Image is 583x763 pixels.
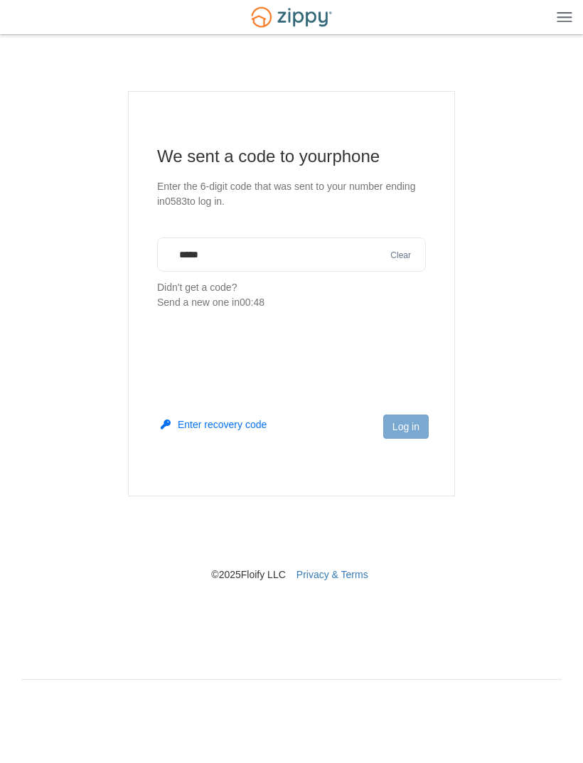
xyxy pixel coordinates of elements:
[161,417,267,432] button: Enter recovery code
[21,496,562,582] nav: © 2025 Floify LLC
[157,295,426,310] div: Send a new one in 00:48
[157,179,426,209] p: Enter the 6-digit code that was sent to your number ending in 0583 to log in.
[296,569,368,580] a: Privacy & Terms
[383,415,429,439] button: Log in
[157,145,426,168] h1: We sent a code to your phone
[386,249,415,262] button: Clear
[157,280,426,310] p: Didn't get a code?
[242,1,341,34] img: Logo
[557,11,572,22] img: Mobile Dropdown Menu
